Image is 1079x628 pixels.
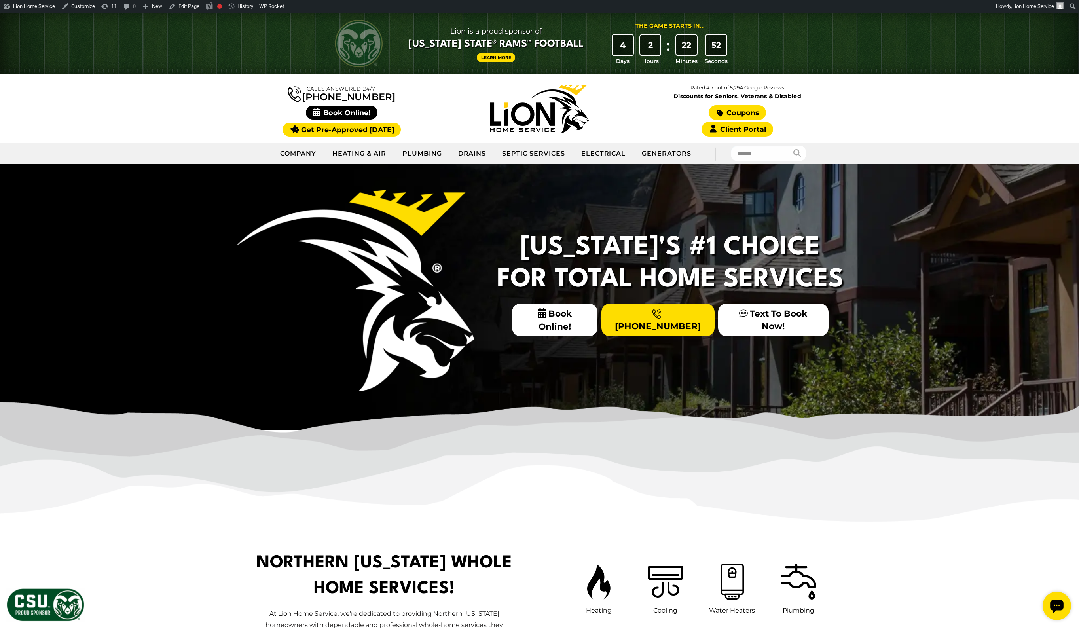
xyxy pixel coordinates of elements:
[709,560,755,616] a: Water Heaters
[699,143,731,164] div: |
[644,560,687,616] a: Cooling
[634,144,699,163] a: Generators
[272,144,325,163] a: Company
[642,57,659,65] span: Hours
[512,304,598,336] span: Book Online!
[283,123,401,137] a: Get Pre-Approved [DATE]
[324,144,394,163] a: Heating & Air
[675,57,698,65] span: Minutes
[783,607,814,614] span: Plumbing
[477,53,516,62] a: Learn More
[573,144,634,163] a: Electrical
[640,93,835,99] span: Discounts for Seniors, Veterans & Disabled
[394,144,450,163] a: Plumbing
[494,144,573,163] a: Septic Services
[583,560,614,616] a: Heating
[718,304,828,336] a: Text To Book Now!
[1012,3,1054,9] span: Lion Home Service
[256,550,513,602] h1: Northern [US_STATE] Whole Home Services!
[3,3,32,32] div: Open chat widget
[217,4,222,9] div: Focus keyphrase not set
[676,35,697,55] div: 22
[664,35,672,65] div: :
[335,20,383,67] img: CSU Rams logo
[408,38,584,51] span: [US_STATE] State® Rams™ Football
[6,588,85,622] img: CSU Sponsor Badge
[616,57,630,65] span: Days
[450,144,495,163] a: Drains
[601,304,715,336] a: [PHONE_NUMBER]
[638,83,836,92] p: Rated 4.7 out of 5,294 Google Reviews
[613,35,633,55] div: 4
[306,106,377,120] span: Book Online!
[640,35,661,55] div: 2
[706,35,726,55] div: 52
[490,85,589,133] img: Lion Home Service
[709,105,766,120] a: Coupons
[653,607,677,614] span: Cooling
[288,85,395,102] a: [PHONE_NUMBER]
[702,122,773,137] a: Client Portal
[777,560,820,616] a: Plumbing
[709,607,755,614] span: Water Heaters
[705,57,728,65] span: Seconds
[586,607,612,614] span: Heating
[408,25,584,38] span: Lion is a proud sponsor of
[492,232,848,296] h2: [US_STATE]'s #1 Choice For Total Home Services
[635,22,705,30] div: The Game Starts in...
